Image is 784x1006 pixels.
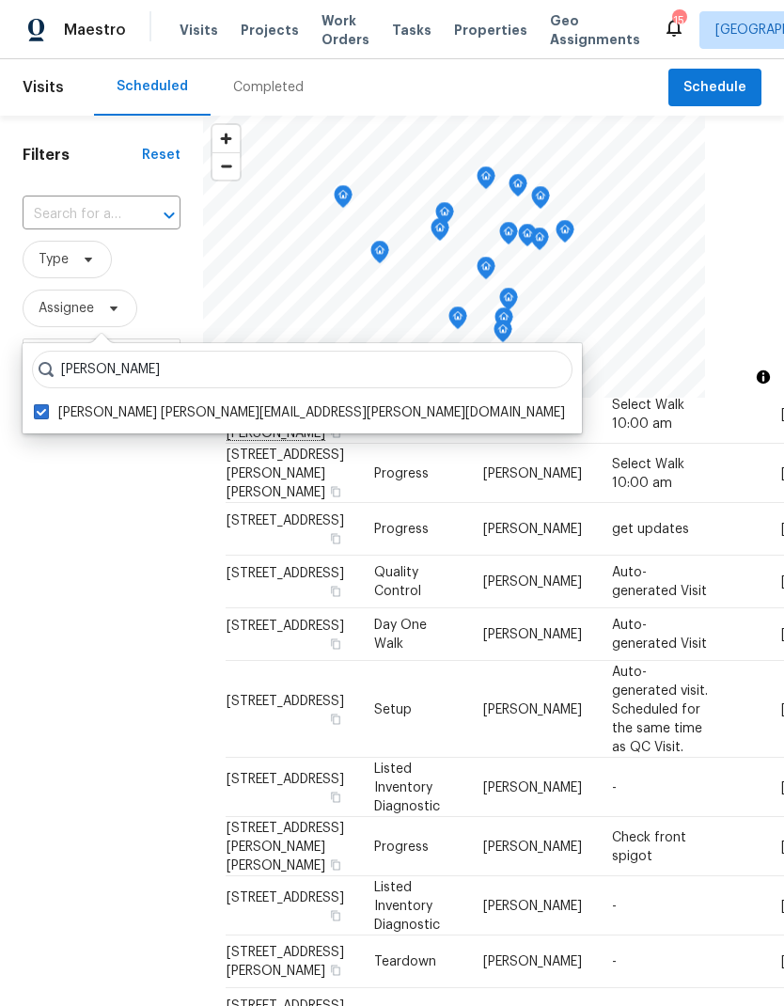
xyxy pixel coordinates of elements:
span: Quality Control [374,566,421,598]
span: - [612,955,617,968]
span: [PERSON_NAME] [483,466,582,479]
button: Toggle attribution [752,366,775,388]
span: - [612,780,617,794]
span: Day One Walk [374,619,427,651]
span: Zoom out [212,153,240,180]
span: Auto-generated Visit [612,619,707,651]
span: [STREET_ADDRESS][PERSON_NAME][PERSON_NAME] [227,448,344,498]
button: Copy Address [327,482,344,499]
button: Copy Address [327,636,344,652]
div: Map marker [509,174,527,203]
button: Copy Address [327,423,344,440]
button: Copy Address [327,583,344,600]
span: [PERSON_NAME] [483,628,582,641]
h1: Filters [23,146,142,165]
div: Map marker [435,202,454,231]
div: Map marker [518,224,537,253]
div: Map marker [499,222,518,251]
span: [STREET_ADDRESS] [227,514,344,527]
span: [PERSON_NAME] [483,702,582,715]
div: Map marker [531,186,550,215]
span: [PERSON_NAME] [483,899,582,912]
div: Map marker [556,220,574,249]
span: Setup [374,702,412,715]
span: Progress [374,840,429,853]
span: Visits [23,67,64,108]
span: [PERSON_NAME] [483,523,582,536]
span: [PERSON_NAME] [483,780,582,794]
input: Search for an address... [23,200,128,229]
div: Map marker [334,185,353,214]
button: Copy Address [327,710,344,727]
div: Map marker [370,241,389,270]
span: Select Walk 10:00 am [612,457,684,489]
div: 15 [672,11,685,30]
button: Zoom in [212,125,240,152]
span: Tasks [392,24,431,37]
span: Visits [180,21,218,39]
button: Zoom out [212,152,240,180]
div: Map marker [530,228,549,257]
span: [STREET_ADDRESS][PERSON_NAME][PERSON_NAME] [227,821,344,872]
button: Open [156,202,182,228]
span: [PERSON_NAME] [483,840,582,853]
span: [STREET_ADDRESS] [227,567,344,580]
div: Scheduled [117,77,188,96]
span: Work Orders [321,11,369,49]
span: Type [39,250,69,269]
button: Copy Address [327,906,344,923]
div: Map marker [494,320,512,349]
span: Check front spigot [612,830,686,862]
span: - [612,899,617,912]
span: Teardown [374,955,436,968]
button: Copy Address [327,788,344,805]
span: get updates [612,523,689,536]
span: [STREET_ADDRESS] [227,890,344,904]
label: [PERSON_NAME] [PERSON_NAME][EMAIL_ADDRESS][PERSON_NAME][DOMAIN_NAME] [34,403,565,422]
span: Geo Assignments [550,11,640,49]
span: [PERSON_NAME] [483,575,582,589]
span: [STREET_ADDRESS] [227,772,344,785]
div: Map marker [499,288,518,317]
span: Select Walk 10:00 am [612,398,684,430]
span: Auto-generated Visit [612,566,707,598]
span: Maestro [64,21,126,39]
span: Assignee [39,299,94,318]
div: Map marker [448,307,467,336]
button: Schedule [668,69,761,107]
button: Copy Address [327,856,344,872]
span: [STREET_ADDRESS] [227,694,344,707]
div: Map marker [494,307,513,337]
div: Map marker [431,218,449,247]
span: Listed Inventory Diagnostic [374,880,440,931]
span: [STREET_ADDRESS][PERSON_NAME] [227,946,344,978]
div: Reset [142,146,180,165]
span: Progress [374,466,429,479]
span: [PERSON_NAME] [483,955,582,968]
span: Toggle attribution [758,367,769,387]
span: Schedule [683,76,746,100]
span: Projects [241,21,299,39]
span: Progress [374,523,429,536]
span: Properties [454,21,527,39]
div: Completed [233,78,304,97]
button: Copy Address [327,530,344,547]
canvas: Map [203,116,705,398]
div: Map marker [477,166,495,196]
button: Copy Address [327,962,344,979]
span: Listed Inventory Diagnostic [374,762,440,812]
span: [STREET_ADDRESS] [227,620,344,633]
div: Map marker [477,257,495,286]
span: Auto-generated visit. Scheduled for the same time as QC Visit. [612,665,708,753]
